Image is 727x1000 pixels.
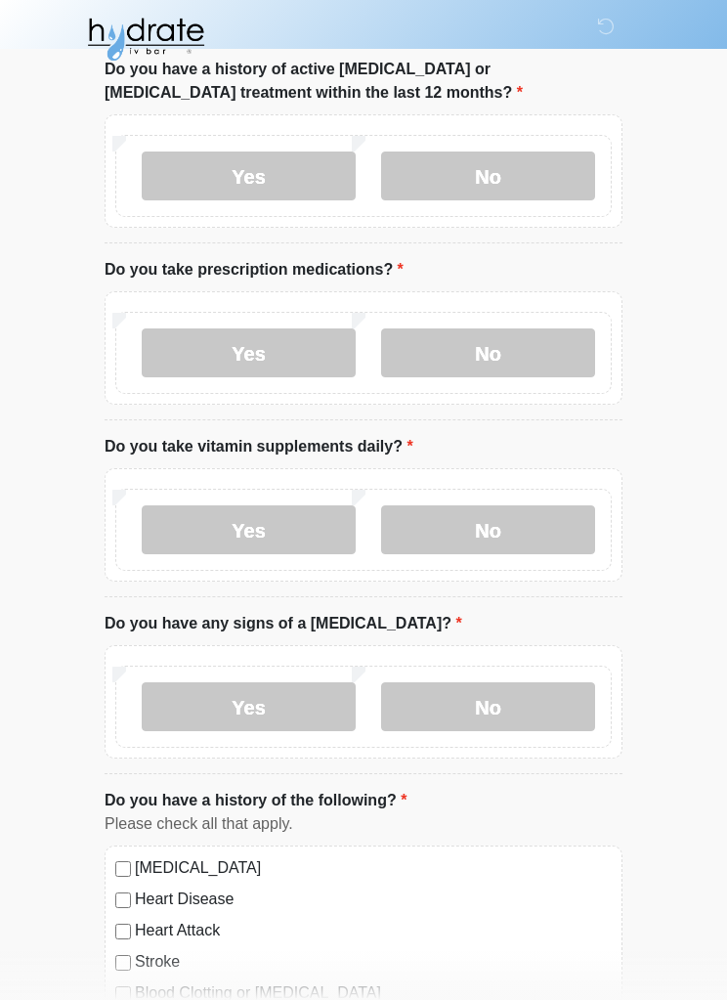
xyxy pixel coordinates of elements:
[85,15,206,64] img: Hydrate IV Bar - Glendale Logo
[115,892,131,908] input: Heart Disease
[105,812,622,836] div: Please check all that apply.
[381,682,595,731] label: No
[135,888,612,911] label: Heart Disease
[142,505,356,554] label: Yes
[105,58,622,105] label: Do you have a history of active [MEDICAL_DATA] or [MEDICAL_DATA] treatment within the last 12 mon...
[105,612,462,635] label: Do you have any signs of a [MEDICAL_DATA]?
[381,328,595,377] label: No
[142,152,356,200] label: Yes
[115,955,131,971] input: Stroke
[381,505,595,554] label: No
[115,924,131,939] input: Heart Attack
[105,435,413,458] label: Do you take vitamin supplements daily?
[135,919,612,942] label: Heart Attack
[142,328,356,377] label: Yes
[142,682,356,731] label: Yes
[135,950,612,974] label: Stroke
[105,789,406,812] label: Do you have a history of the following?
[381,152,595,200] label: No
[115,861,131,877] input: [MEDICAL_DATA]
[105,258,404,282] label: Do you take prescription medications?
[135,856,612,880] label: [MEDICAL_DATA]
